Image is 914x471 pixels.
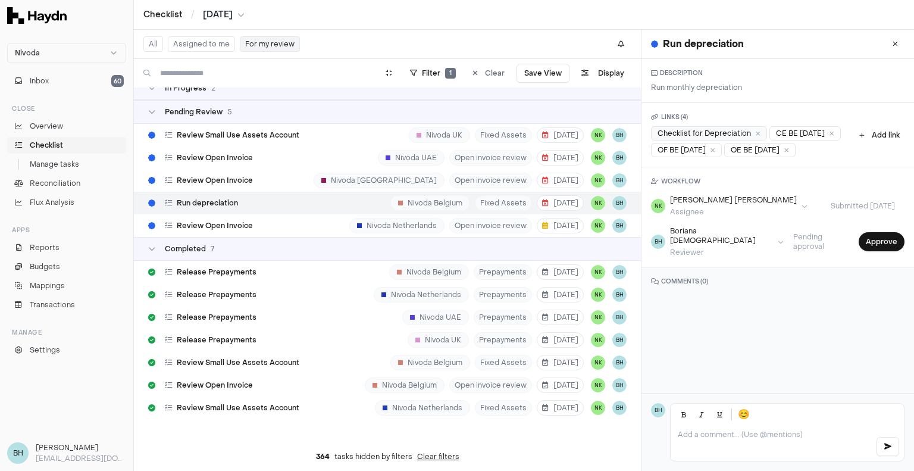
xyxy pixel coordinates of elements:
[612,151,627,165] button: BH
[475,127,532,143] span: Fixed Assets
[612,310,627,325] button: BH
[15,48,40,58] span: Nivoda
[30,242,60,253] span: Reports
[537,332,584,348] button: [DATE]
[591,378,605,392] button: NK
[591,355,605,370] button: NK
[537,218,584,233] button: [DATE]
[378,150,445,166] div: Nivoda UAE
[403,64,463,83] button: Filter1
[651,195,807,217] button: NK[PERSON_NAME] [PERSON_NAME]Assignee
[30,300,75,310] span: Transactions
[651,226,784,257] button: BHBoriana [DEMOGRAPHIC_DATA]Reviewer
[165,244,206,254] span: Completed
[402,310,469,325] div: Nivoda UAE
[591,310,605,325] button: NK
[612,333,627,347] span: BH
[177,176,253,185] span: Review Open Invoice
[30,345,60,355] span: Settings
[612,378,627,392] button: BH
[7,99,126,118] div: Close
[36,442,126,453] h3: [PERSON_NAME]
[591,173,605,188] span: NK
[542,290,578,300] span: [DATE]
[542,153,578,163] span: [DATE]
[663,37,744,51] h1: Run depreciation
[670,226,773,245] div: Boriana [DEMOGRAPHIC_DATA]
[7,194,126,211] a: Flux Analysis
[612,401,627,415] button: BH
[7,156,126,173] a: Manage tasks
[143,36,163,52] button: All
[612,219,627,233] button: BH
[475,355,532,370] span: Fixed Assets
[449,378,532,393] span: Open invoice review
[670,207,797,217] div: Assignee
[7,137,126,154] a: Checklist
[417,452,459,461] button: Clear filters
[542,403,578,413] span: [DATE]
[542,221,578,230] span: [DATE]
[177,130,299,140] span: Review Small Use Assets Account
[591,128,605,142] span: NK
[651,126,767,141] div: Checklist for Depreciation
[227,107,232,117] span: 5
[821,201,904,211] span: Submitted [DATE]
[591,219,605,233] span: NK
[537,127,584,143] button: [DATE]
[591,151,605,165] button: NK
[30,76,49,86] span: Inbox
[670,195,797,205] div: [PERSON_NAME] [PERSON_NAME]
[651,177,904,186] h3: WORKFLOW
[165,107,223,117] span: Pending Review
[591,401,605,415] button: NK
[177,221,253,230] span: Review Open Invoice
[651,143,722,157] div: OF BE [DATE]
[651,403,665,417] span: BH
[7,7,67,24] img: Haydn Logo
[143,9,245,21] nav: breadcrumb
[7,442,29,464] span: BH
[724,143,796,157] a: OE BE [DATE]
[177,153,253,163] span: Review Open Invoice
[390,195,470,211] div: Nivoda Belgium
[474,310,532,325] span: Prepayments
[612,288,627,302] button: BH
[7,342,126,358] a: Settings
[738,407,750,422] span: 😊
[389,264,469,280] div: Nivoda Belgium
[7,118,126,135] a: Overview
[612,355,627,370] button: BH
[445,68,456,79] span: 1
[612,196,627,210] button: BH
[449,218,532,233] span: Open invoice review
[36,453,126,464] p: [EMAIL_ADDRESS][DOMAIN_NAME]
[374,287,469,302] div: Nivoda Netherlands
[465,64,512,83] button: Clear
[375,400,470,416] div: Nivoda Netherlands
[537,150,584,166] button: [DATE]
[542,198,578,208] span: [DATE]
[30,197,74,208] span: Flux Analysis
[651,277,904,286] h3: COMMENTS ( 0 )
[591,288,605,302] span: NK
[365,378,445,393] div: Nivoda Belgium
[177,198,238,208] span: Run depreciation
[537,195,584,211] button: [DATE]
[612,128,627,142] button: BH
[449,150,532,166] span: Open invoice review
[449,173,532,188] span: Open invoice review
[189,8,197,20] span: /
[651,68,742,77] h3: DESCRIPTION
[591,333,605,347] button: NK
[475,195,532,211] span: Fixed Assets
